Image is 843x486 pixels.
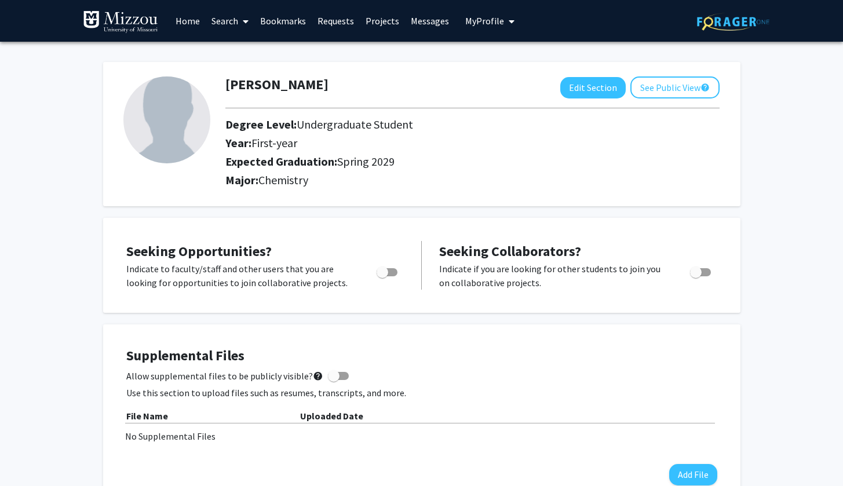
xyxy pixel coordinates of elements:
[9,434,49,477] iframe: Chat
[123,76,210,163] img: Profile Picture
[465,15,504,27] span: My Profile
[225,173,720,187] h2: Major:
[313,369,323,383] mat-icon: help
[126,242,272,260] span: Seeking Opportunities?
[170,1,206,41] a: Home
[206,1,254,41] a: Search
[251,136,297,150] span: First-year
[312,1,360,41] a: Requests
[372,262,404,279] div: Toggle
[439,242,581,260] span: Seeking Collaborators?
[126,369,323,383] span: Allow supplemental files to be publicly visible?
[300,410,363,422] b: Uploaded Date
[125,429,718,443] div: No Supplemental Files
[254,1,312,41] a: Bookmarks
[405,1,455,41] a: Messages
[258,173,308,187] span: Chemistry
[669,464,717,485] button: Add File
[685,262,717,279] div: Toggle
[697,13,769,31] img: ForagerOne Logo
[126,348,717,364] h4: Supplemental Files
[126,386,717,400] p: Use this section to upload files such as resumes, transcripts, and more.
[297,117,413,131] span: Undergraduate Student
[126,262,355,290] p: Indicate to faculty/staff and other users that you are looking for opportunities to join collabor...
[360,1,405,41] a: Projects
[560,77,626,98] button: Edit Section
[630,76,720,98] button: See Public View
[439,262,668,290] p: Indicate if you are looking for other students to join you on collaborative projects.
[225,76,329,93] h1: [PERSON_NAME]
[126,410,168,422] b: File Name
[225,136,689,150] h2: Year:
[225,118,689,131] h2: Degree Level:
[700,81,710,94] mat-icon: help
[337,154,395,169] span: Spring 2029
[225,155,689,169] h2: Expected Graduation:
[83,10,158,34] img: University of Missouri Logo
